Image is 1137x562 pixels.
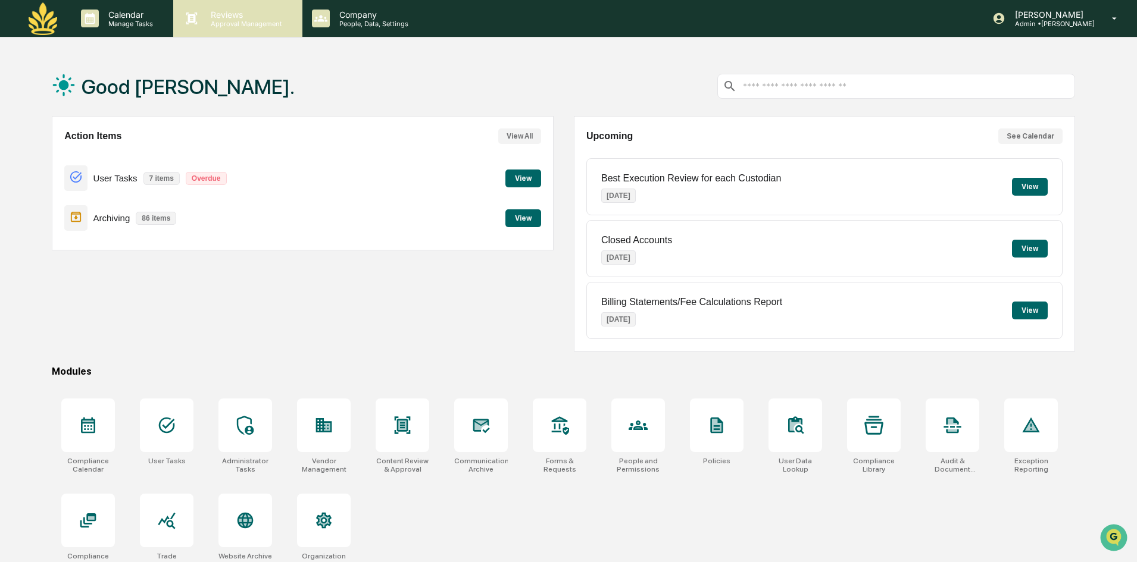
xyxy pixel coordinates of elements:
button: View [1012,178,1048,196]
p: Best Execution Review for each Custodian [601,173,781,184]
div: Compliance Calendar [61,457,115,473]
div: 🔎 [12,174,21,183]
div: 🗄️ [86,151,96,161]
p: [DATE] [601,250,636,265]
img: 1746055101610-c473b297-6a78-478c-a979-82029cc54cd1 [12,91,33,112]
div: 🖐️ [12,151,21,161]
p: People, Data, Settings [330,20,414,28]
span: Pylon [118,202,144,211]
div: Administrator Tasks [218,457,272,473]
iframe: Open customer support [1099,523,1131,555]
p: Manage Tasks [99,20,159,28]
div: Forms & Requests [533,457,586,473]
p: Calendar [99,10,159,20]
p: Closed Accounts [601,235,672,246]
a: 🖐️Preclearance [7,145,82,167]
button: View [505,209,541,227]
p: User Tasks [93,173,138,183]
button: See Calendar [998,128,1063,144]
div: User Data Lookup [769,457,822,473]
div: Policies [703,457,730,465]
img: logo [29,2,57,35]
div: Start new chat [40,91,195,103]
p: [PERSON_NAME] [1005,10,1095,20]
p: 86 items [136,212,176,225]
div: Modules [52,366,1075,377]
div: We're available if you need us! [40,103,151,112]
p: Overdue [186,172,227,185]
div: Audit & Document Logs [926,457,979,473]
button: View [1012,302,1048,319]
h2: Upcoming [586,131,633,142]
span: Preclearance [24,150,77,162]
p: Approval Management [201,20,288,28]
a: 🗄️Attestations [82,145,152,167]
div: Communications Archive [454,457,508,473]
button: View [505,169,541,187]
p: [DATE] [601,189,636,203]
div: Compliance Library [847,457,901,473]
a: View [505,172,541,183]
a: Powered byPylon [84,201,144,211]
button: View [1012,240,1048,258]
div: User Tasks [148,457,186,465]
h2: Action Items [64,131,121,142]
a: 🔎Data Lookup [7,168,80,189]
span: Data Lookup [24,172,75,184]
button: Start new chat [202,95,217,109]
p: [DATE] [601,312,636,326]
h1: Good [PERSON_NAME]. [82,75,295,99]
div: Vendor Management [297,457,351,473]
input: Clear [31,54,196,67]
span: Attestations [98,150,148,162]
p: Billing Statements/Fee Calculations Report [601,297,782,307]
div: Exception Reporting [1004,457,1058,473]
div: Website Archive [218,552,272,560]
div: Content Review & Approval [376,457,429,473]
a: View [505,212,541,223]
p: How can we help? [12,25,217,44]
div: People and Permissions [611,457,665,473]
p: Company [330,10,414,20]
p: Reviews [201,10,288,20]
p: 7 items [143,172,180,185]
button: View All [498,128,541,144]
p: Archiving [93,213,130,223]
p: Admin • [PERSON_NAME] [1005,20,1095,28]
